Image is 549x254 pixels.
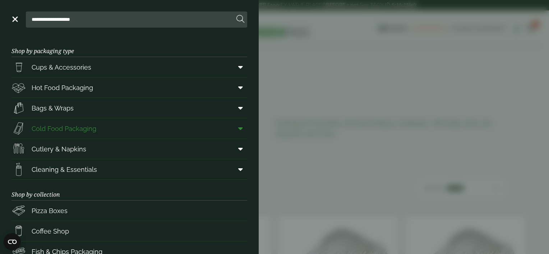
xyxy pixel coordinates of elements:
[11,118,247,138] a: Cold Food Packaging
[32,103,74,113] span: Bags & Wraps
[11,98,247,118] a: Bags & Wraps
[11,57,247,77] a: Cups & Accessories
[32,83,93,93] span: Hot Food Packaging
[11,159,247,179] a: Cleaning & Essentials
[11,77,247,98] a: Hot Food Packaging
[11,80,26,95] img: Deli_box.svg
[11,101,26,115] img: Paper_carriers.svg
[4,233,21,250] button: Open CMP widget
[11,224,26,238] img: HotDrink_paperCup.svg
[11,142,26,156] img: Cutlery.svg
[11,180,247,201] h3: Shop by collection
[32,206,68,216] span: Pizza Boxes
[11,162,26,177] img: open-wipe.svg
[32,226,69,236] span: Coffee Shop
[32,62,91,72] span: Cups & Accessories
[32,144,86,154] span: Cutlery & Napkins
[11,121,26,136] img: Sandwich_box.svg
[32,165,97,174] span: Cleaning & Essentials
[11,60,26,74] img: PintNhalf_cup.svg
[11,221,247,241] a: Coffee Shop
[11,139,247,159] a: Cutlery & Napkins
[11,203,26,218] img: Pizza_boxes.svg
[11,36,247,57] h3: Shop by packaging type
[11,201,247,221] a: Pizza Boxes
[32,124,96,133] span: Cold Food Packaging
